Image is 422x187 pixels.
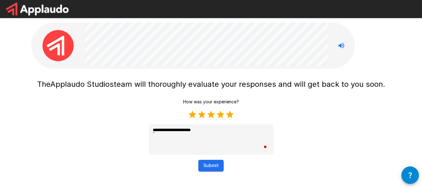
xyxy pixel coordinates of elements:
[114,80,385,89] span: team will thoroughly evaluate your responses and will get back to you soon.
[198,160,224,171] button: Submit
[50,80,114,89] span: Applaudo Studios
[37,80,50,89] span: The
[335,39,348,52] button: Stop reading questions aloud
[149,124,274,155] textarea: To enrich screen reader interactions, please activate Accessibility in Grammarly extension settings
[42,30,74,61] img: applaudo_avatar.png
[183,99,239,105] p: How was your experience?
